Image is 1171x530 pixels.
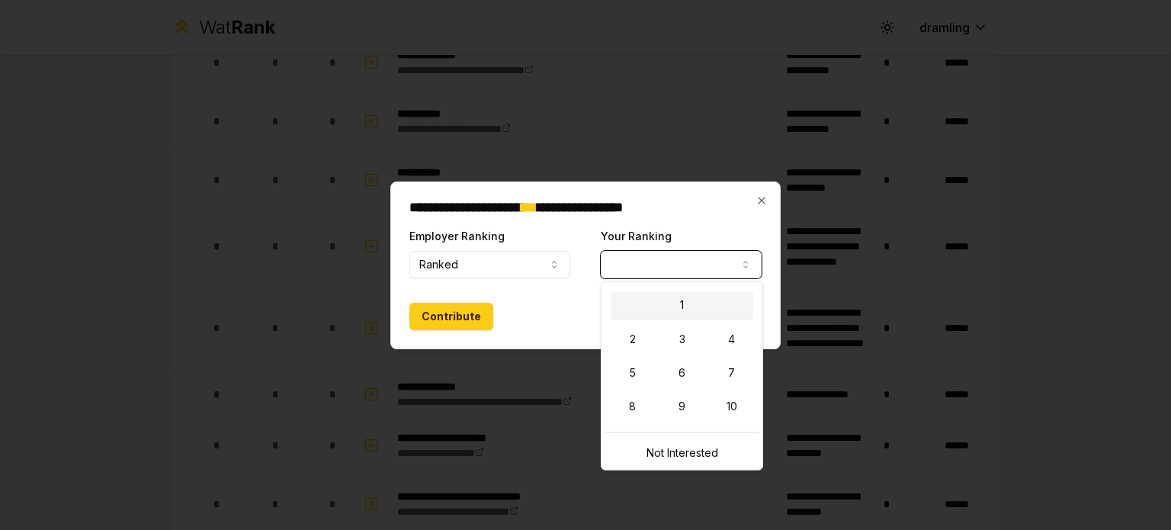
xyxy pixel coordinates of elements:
[679,365,685,381] span: 6
[680,297,684,313] span: 1
[728,365,735,381] span: 7
[679,399,685,414] span: 9
[679,332,685,347] span: 3
[630,332,636,347] span: 2
[727,399,737,414] span: 10
[630,365,636,381] span: 5
[409,230,505,243] label: Employer Ranking
[728,332,735,347] span: 4
[629,399,636,414] span: 8
[646,445,718,461] span: Not Interested
[601,230,672,243] label: Your Ranking
[409,303,493,330] button: Contribute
